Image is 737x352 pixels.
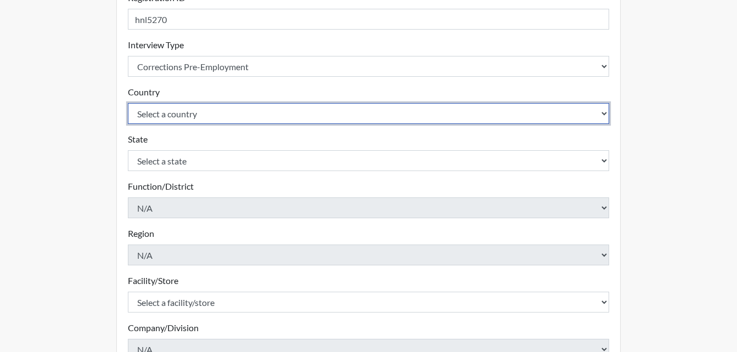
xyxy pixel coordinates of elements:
[128,274,178,287] label: Facility/Store
[128,9,610,30] input: Insert a Registration ID, which needs to be a unique alphanumeric value for each interviewee
[128,321,199,334] label: Company/Division
[128,133,148,146] label: State
[128,38,184,52] label: Interview Type
[128,86,160,99] label: Country
[128,180,194,193] label: Function/District
[128,227,154,240] label: Region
